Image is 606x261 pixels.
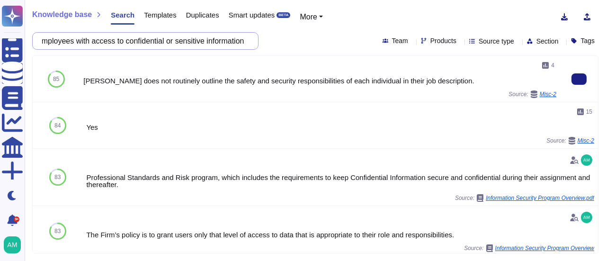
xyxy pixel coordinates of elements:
span: Source: [464,244,594,252]
span: Misc-2 [578,138,594,144]
span: Duplicates [186,11,219,18]
span: Templates [144,11,176,18]
span: Misc-2 [540,91,556,97]
span: Section [536,38,559,45]
span: 4 [551,63,554,68]
span: 83 [54,228,61,234]
img: user [4,236,21,253]
div: 9+ [14,216,19,222]
span: Tags [580,37,595,44]
span: Source: [546,137,594,144]
span: Knowledge base [32,11,92,18]
span: More [300,13,317,21]
input: Search a question or template... [37,33,249,49]
span: Source type [479,38,514,45]
img: user [581,154,592,166]
span: Source: [508,90,556,98]
div: Professional Standards and Risk program, which includes the requirements to keep Confidential Inf... [86,174,594,188]
span: Smart updates [229,11,275,18]
div: [PERSON_NAME] does not routinely outline the safety and security responsibilities of each individ... [83,77,556,84]
div: Yes [86,124,594,131]
div: BETA [276,12,290,18]
span: Information Security Program Overview [495,245,594,251]
button: More [300,11,323,23]
button: user [2,234,27,255]
span: 85 [53,76,59,82]
span: 84 [54,123,61,128]
span: Search [111,11,134,18]
span: 83 [54,174,61,180]
span: 15 [586,109,592,115]
span: Source: [455,194,594,202]
span: Products [430,37,456,44]
div: The Firm’s policy is to grant users only that level of access to data that is appropriate to thei... [86,231,594,238]
span: Information Security Program Overview.pdf [486,195,594,201]
span: Team [392,37,408,44]
img: user [581,212,592,223]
